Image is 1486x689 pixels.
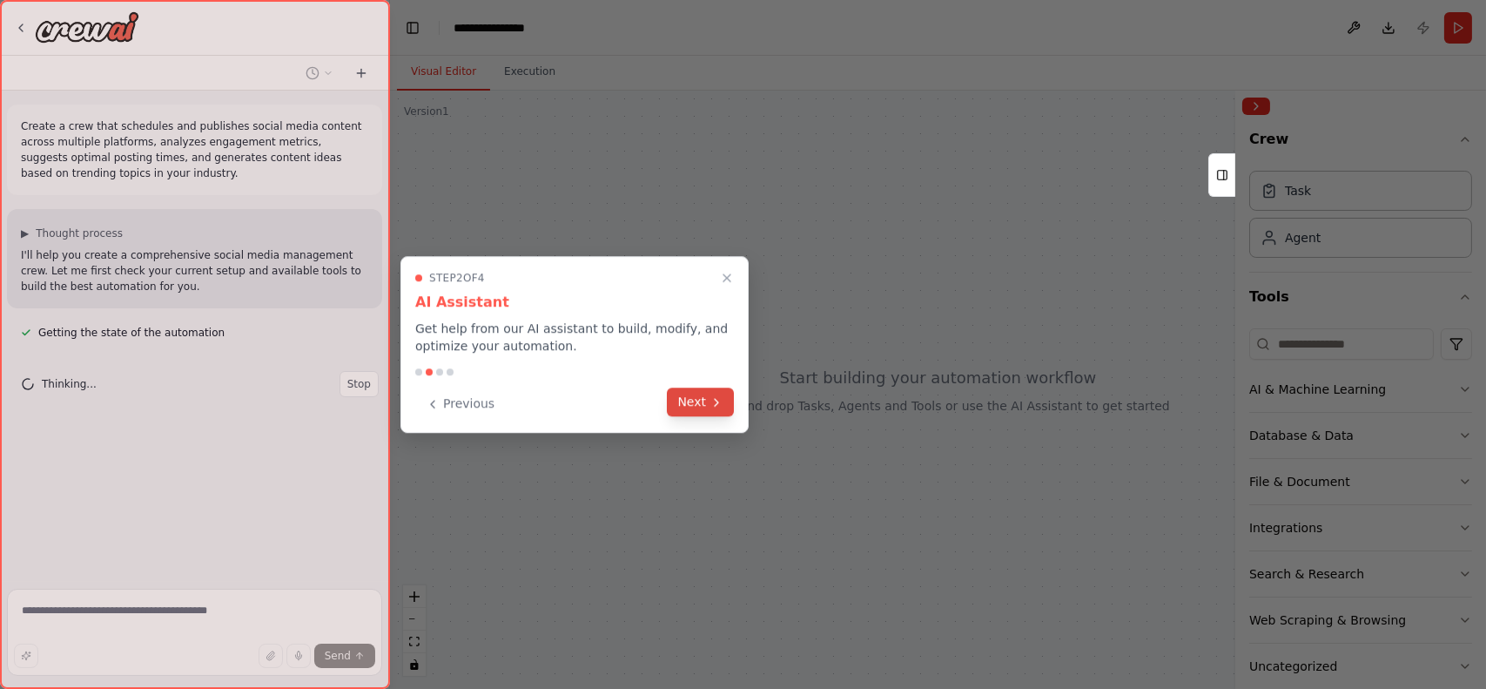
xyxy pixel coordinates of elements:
[415,389,505,418] button: Previous
[667,388,734,416] button: Next
[415,292,734,313] h3: AI Assistant
[716,267,737,288] button: Close walkthrough
[415,320,734,355] p: Get help from our AI assistant to build, modify, and optimize your automation.
[429,271,485,285] span: Step 2 of 4
[400,16,425,40] button: Hide left sidebar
